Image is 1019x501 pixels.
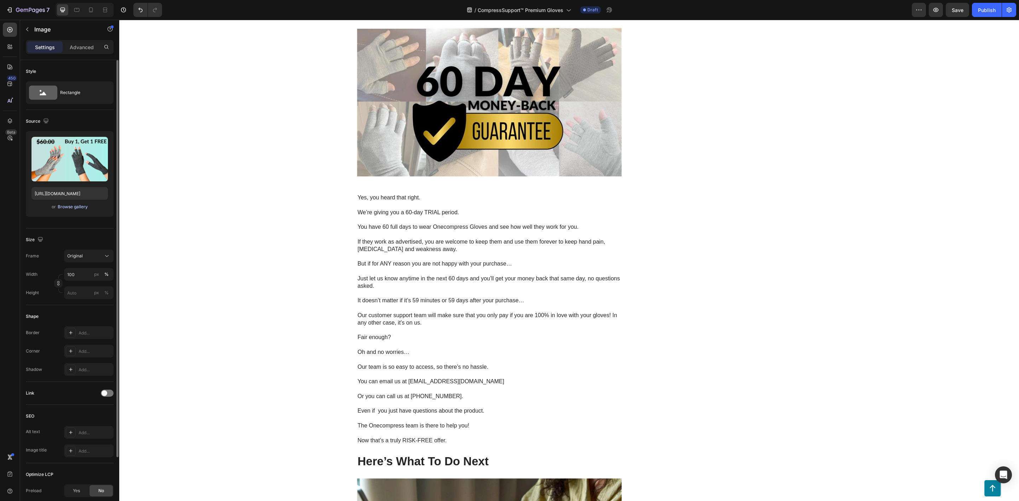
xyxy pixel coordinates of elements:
div: Corner [26,348,40,354]
span: CompressSupport™ Premium Gloves [478,6,563,14]
div: Undo/Redo [133,3,162,17]
p: Image [34,25,94,34]
button: px [102,289,111,297]
div: % [104,290,109,296]
input: px% [64,268,114,281]
div: Add... [79,348,112,355]
p: Our customer support team will make sure that you only pay if you are 100% in love with your glov... [238,292,502,307]
p: You can email us at [EMAIL_ADDRESS][DOMAIN_NAME] [238,358,502,366]
div: Add... [79,367,112,373]
h2: Here’s What To Do Next [238,433,502,450]
div: px [94,271,99,278]
div: Link [26,390,34,396]
p: Our team is so easy to access, so there’s no hassle. [238,344,502,351]
span: Original [67,253,83,259]
button: % [92,289,101,297]
p: Now that’s a truly RISK-FREE offer. [238,417,502,425]
img: preview-image [31,137,108,181]
p: Oh and no worries… [238,329,502,336]
p: Or you can call us at [PHONE_NUMBER]. [238,373,502,380]
button: Browse gallery [57,203,88,210]
div: px [94,290,99,296]
div: Preload [26,488,41,494]
div: 450 [7,75,17,81]
button: % [92,270,101,279]
p: The Onecompress team is there to help you! [238,402,502,410]
p: Even if you just have questions about the product. [238,388,502,395]
div: Publish [978,6,996,14]
div: Border [26,330,40,336]
div: Browse gallery [58,204,88,210]
label: Frame [26,253,39,259]
p: Just let us know anytime in the next 60 days and you’ll get your money back that same day, no que... [238,255,502,270]
p: But if for ANY reason you are not happy with your purchase… [238,240,502,248]
label: Width [26,271,38,278]
div: Open Intercom Messenger [995,466,1012,483]
div: Shape [26,313,39,320]
iframe: Design area [119,20,1019,501]
p: It doesn’t matter if it’s 59 minutes or 59 days after your purchase… [238,277,502,285]
button: Publish [972,3,1002,17]
div: Beta [5,129,17,135]
p: 7 [46,6,50,14]
span: or [52,203,56,211]
div: Size [26,235,45,245]
div: Add... [79,330,112,336]
p: Advanced [70,43,94,51]
button: Original [64,250,114,262]
span: Save [952,7,963,13]
label: Height [26,290,39,296]
div: Add... [79,430,112,436]
div: Style [26,68,36,75]
p: Settings [35,43,55,51]
button: px [102,270,111,279]
div: Alt text [26,429,40,435]
input: px% [64,286,114,299]
div: Source [26,117,50,126]
p: If they work as advertised, you are welcome to keep them and use them forever to keep hand pain, ... [238,219,502,233]
div: Rectangle [60,85,103,101]
div: Add... [79,448,112,454]
div: Image title [26,447,47,453]
div: % [104,271,109,278]
p: Fair enough? [238,314,502,321]
span: / [474,6,476,14]
div: Optimize LCP [26,471,53,478]
p: We’re giving you a 60-day TRIAL period. [238,189,502,197]
span: Yes [73,488,80,494]
div: Shadow [26,366,42,373]
div: SEO [26,413,34,419]
p: Yes, you heard that right. [238,174,502,182]
input: https://example.com/image.jpg [31,187,108,200]
span: No [98,488,104,494]
p: You have 60 full days to wear Onecompress Gloves and see how well they work for you. [238,204,502,211]
button: 7 [3,3,53,17]
button: Save [946,3,969,17]
span: Draft [587,7,598,13]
